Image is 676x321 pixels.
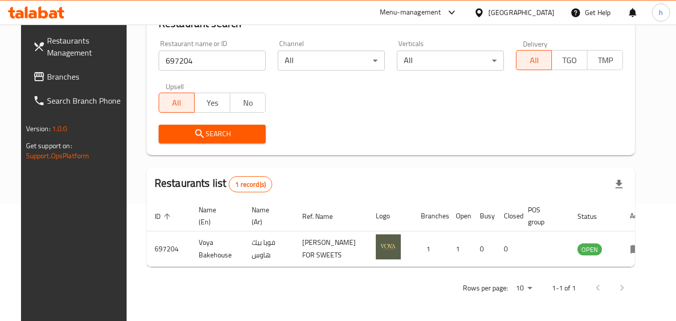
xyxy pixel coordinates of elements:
div: Menu [630,243,648,255]
a: Search Branch Phone [25,89,134,113]
label: Upsell [166,83,184,90]
th: Logo [368,201,413,231]
td: 1 [413,231,448,267]
td: فويا بيك هاوس [244,231,294,267]
button: TMP [587,50,623,70]
th: Busy [472,201,496,231]
div: All [278,51,385,71]
span: TMP [591,53,619,68]
span: POS group [528,204,557,228]
p: Rows per page: [463,282,508,294]
td: 1 [448,231,472,267]
a: Branches [25,65,134,89]
span: Yes [199,96,226,110]
span: Search Branch Phone [47,95,126,107]
span: 1.0.0 [52,122,68,135]
button: Search [159,125,266,143]
div: OPEN [577,243,602,255]
span: Branches [47,71,126,83]
th: Open [448,201,472,231]
span: All [163,96,191,110]
h2: Restaurants list [155,176,272,192]
button: Yes [194,93,230,113]
table: enhanced table [147,201,656,267]
label: Delivery [523,40,548,47]
span: Restaurants Management [47,35,126,59]
span: Search [167,128,258,140]
span: OPEN [577,244,602,255]
td: 697204 [147,231,191,267]
h2: Restaurant search [159,16,623,31]
td: 0 [472,231,496,267]
span: Get support on: [26,139,72,152]
a: Restaurants Management [25,29,134,65]
div: All [397,51,504,71]
p: 1-1 of 1 [552,282,576,294]
div: Total records count [229,176,272,192]
span: 1 record(s) [229,180,272,189]
div: Menu-management [380,7,441,19]
td: Voya Bakehouse [191,231,244,267]
span: h [659,7,663,18]
td: [PERSON_NAME] FOR SWEETS [294,231,368,267]
button: TGO [551,50,587,70]
span: No [234,96,262,110]
button: No [230,93,266,113]
th: Branches [413,201,448,231]
div: Export file [607,172,631,196]
th: Closed [496,201,520,231]
td: 0 [496,231,520,267]
div: Rows per page: [512,281,536,296]
span: All [520,53,548,68]
span: Version: [26,122,51,135]
span: TGO [556,53,583,68]
span: ID [155,210,174,222]
th: Action [622,201,656,231]
img: Voya Bakehouse [376,234,401,259]
span: Name (Ar) [252,204,282,228]
span: Name (En) [199,204,232,228]
a: Support.OpsPlatform [26,149,90,162]
span: Status [577,210,610,222]
input: Search for restaurant name or ID.. [159,51,266,71]
div: [GEOGRAPHIC_DATA] [488,7,554,18]
button: All [159,93,195,113]
button: All [516,50,552,70]
span: Ref. Name [302,210,346,222]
